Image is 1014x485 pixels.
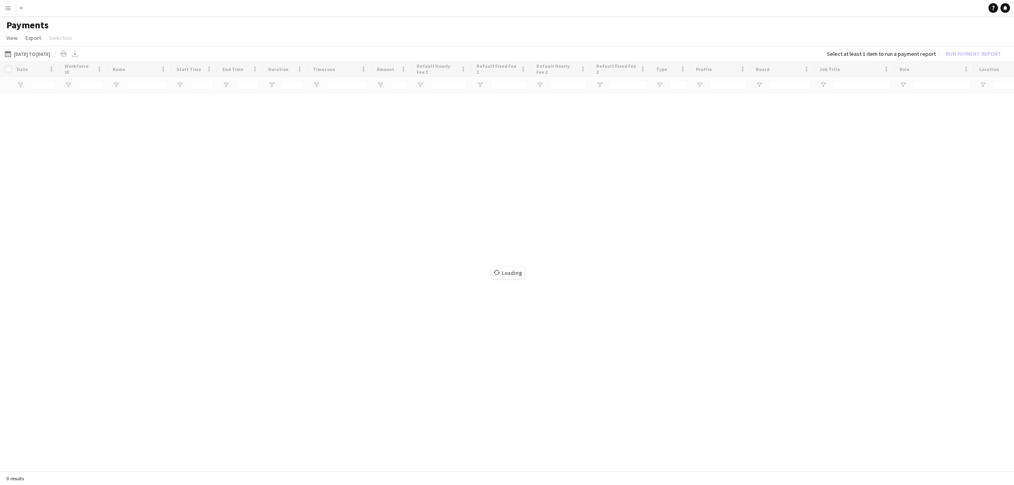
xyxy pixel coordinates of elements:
a: Export [22,33,44,43]
a: View [3,33,21,43]
span: Export [26,34,41,41]
span: Loading [491,267,524,279]
div: Select at least 1 item to run a payment report [827,50,936,57]
span: View [6,34,18,41]
button: [DATE] to [DATE] [3,49,52,59]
